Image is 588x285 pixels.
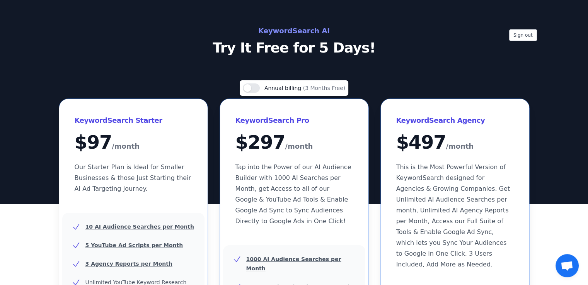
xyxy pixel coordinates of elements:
[85,224,194,230] u: 10 AI Audience Searches per Month
[75,163,191,192] span: Our Starter Plan is Ideal for Smaller Businesses & those Just Starting their AI Ad Targeting Jour...
[121,40,467,56] p: Try It Free for 5 Days!
[246,256,341,271] u: 1000 AI Audience Searches per Month
[75,133,192,153] div: $ 97
[121,25,467,37] h2: KeywordSearch AI
[235,133,353,153] div: $ 297
[396,114,514,127] h3: KeywordSearch Agency
[85,261,172,267] u: 3 Agency Reports per Month
[396,163,510,268] span: This is the Most Powerful Version of KeywordSearch designed for Agencies & Growing Companies. Get...
[75,114,192,127] h3: KeywordSearch Starter
[112,140,140,153] span: /month
[285,140,313,153] span: /month
[264,85,303,91] span: Annual billing
[235,163,351,225] span: Tap into the Power of our AI Audience Builder with 1000 AI Searches per Month, get Access to all ...
[235,114,353,127] h3: KeywordSearch Pro
[509,29,537,41] button: Sign out
[303,85,346,91] span: (3 Months Free)
[85,242,183,248] u: 5 YouTube Ad Scripts per Month
[446,140,474,153] span: /month
[556,254,579,277] a: Open chat
[396,133,514,153] div: $ 497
